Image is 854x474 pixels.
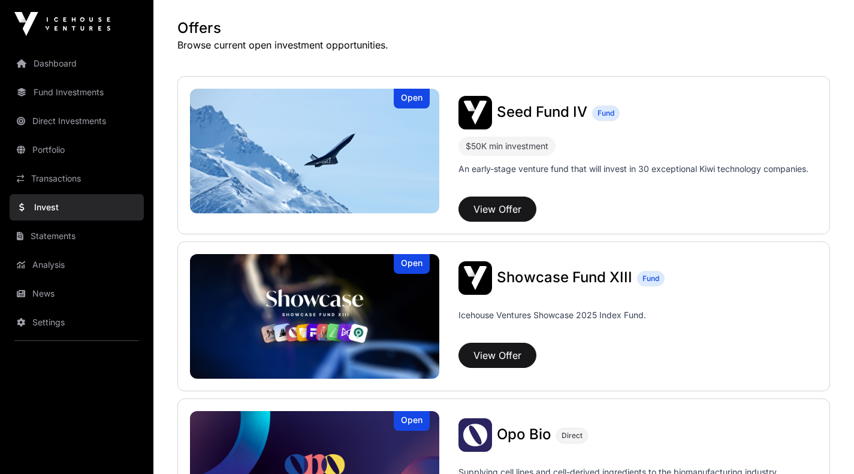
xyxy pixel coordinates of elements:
[497,103,587,120] span: Seed Fund IV
[562,431,583,440] span: Direct
[466,139,548,153] div: $50K min investment
[177,38,830,52] p: Browse current open investment opportunities.
[14,12,110,36] img: Icehouse Ventures Logo
[10,280,144,307] a: News
[458,197,536,222] button: View Offer
[497,425,551,443] span: Opo Bio
[10,165,144,192] a: Transactions
[10,194,144,221] a: Invest
[794,416,854,474] iframe: Chat Widget
[642,274,659,283] span: Fund
[458,343,536,368] button: View Offer
[497,270,632,286] a: Showcase Fund XIII
[497,268,632,286] span: Showcase Fund XIII
[10,79,144,105] a: Fund Investments
[394,254,430,274] div: Open
[458,418,492,452] img: Opo Bio
[458,309,646,321] p: Icehouse Ventures Showcase 2025 Index Fund.
[394,411,430,431] div: Open
[190,254,439,379] a: Showcase Fund XIIIOpen
[394,89,430,108] div: Open
[10,108,144,134] a: Direct Investments
[10,50,144,77] a: Dashboard
[458,137,556,156] div: $50K min investment
[177,19,830,38] h1: Offers
[497,427,551,443] a: Opo Bio
[497,105,587,120] a: Seed Fund IV
[458,163,808,175] p: An early-stage venture fund that will invest in 30 exceptional Kiwi technology companies.
[190,89,439,213] a: Seed Fund IVOpen
[10,309,144,336] a: Settings
[10,252,144,278] a: Analysis
[190,254,439,379] img: Showcase Fund XIII
[10,137,144,163] a: Portfolio
[458,261,492,295] img: Showcase Fund XIII
[190,89,439,213] img: Seed Fund IV
[458,96,492,129] img: Seed Fund IV
[598,108,614,118] span: Fund
[10,223,144,249] a: Statements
